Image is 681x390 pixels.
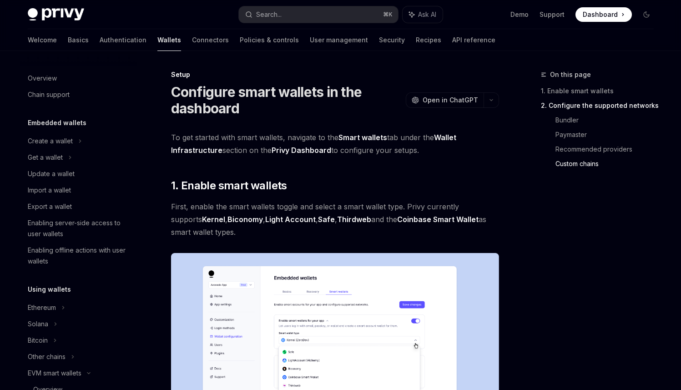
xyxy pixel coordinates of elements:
span: 1. Enable smart wallets [171,178,287,193]
span: Dashboard [583,10,618,19]
div: Setup [171,70,499,79]
div: Ethereum [28,302,56,313]
a: Authentication [100,29,146,51]
a: API reference [452,29,495,51]
a: Update a wallet [20,166,137,182]
a: Chain support [20,86,137,103]
a: 2. Configure the supported networks [541,98,661,113]
a: Basics [68,29,89,51]
a: Dashboard [575,7,632,22]
a: Smart wallets [338,133,387,142]
a: Privy Dashboard [272,146,331,155]
div: Create a wallet [28,136,73,147]
div: EVM smart wallets [28,368,81,379]
a: Security [379,29,405,51]
a: Safe [318,215,335,224]
a: Enabling server-side access to user wallets [20,215,137,242]
a: Thirdweb [337,215,371,224]
a: Recipes [416,29,441,51]
button: Ask AI [403,6,443,23]
a: Paymaster [555,127,661,142]
div: Export a wallet [28,201,72,212]
span: Open in ChatGPT [423,96,478,105]
span: First, enable the smart wallets toggle and select a smart wallet type. Privy currently supports ,... [171,200,499,238]
a: Welcome [28,29,57,51]
a: Import a wallet [20,182,137,198]
a: 1. Enable smart wallets [541,84,661,98]
a: Demo [510,10,529,19]
a: Bundler [555,113,661,127]
span: On this page [550,69,591,80]
a: Recommended providers [555,142,661,157]
div: Update a wallet [28,168,75,179]
span: ⌘ K [383,11,393,18]
a: Connectors [192,29,229,51]
a: User management [310,29,368,51]
a: Biconomy [227,215,263,224]
button: Search...⌘K [239,6,398,23]
img: dark logo [28,8,84,21]
a: Support [540,10,565,19]
a: Enabling offline actions with user wallets [20,242,137,269]
div: Bitcoin [28,335,48,346]
div: Import a wallet [28,185,71,196]
div: Other chains [28,351,66,362]
a: Export a wallet [20,198,137,215]
a: Policies & controls [240,29,299,51]
div: Chain support [28,89,70,100]
button: Open in ChatGPT [406,92,484,108]
div: Enabling offline actions with user wallets [28,245,131,267]
button: Toggle dark mode [639,7,654,22]
a: Kernel [202,215,225,224]
div: Overview [28,73,57,84]
a: Coinbase Smart Wallet [397,215,479,224]
h5: Embedded wallets [28,117,86,128]
div: Enabling server-side access to user wallets [28,218,131,239]
a: Light Account [265,215,316,224]
div: Solana [28,319,48,329]
span: To get started with smart wallets, navigate to the tab under the section on the to configure your... [171,131,499,157]
span: Ask AI [418,10,436,19]
h1: Configure smart wallets in the dashboard [171,84,402,116]
h5: Using wallets [28,284,71,295]
a: Custom chains [555,157,661,171]
a: Wallets [157,29,181,51]
a: Overview [20,70,137,86]
div: Search... [256,9,282,20]
div: Get a wallet [28,152,63,163]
